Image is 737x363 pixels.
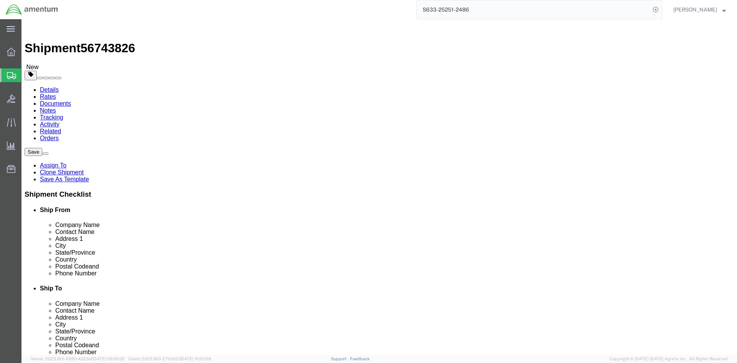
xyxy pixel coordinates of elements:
img: logo [5,4,58,15]
span: [DATE] 09:50:32 [93,356,125,361]
iframe: FS Legacy Container [21,19,737,355]
a: Feedback [350,356,370,361]
span: Server: 2025.18.0-659fc4323ef [31,356,125,361]
span: Jimmy Harwell [673,5,717,14]
input: Search for shipment number, reference number [417,0,650,19]
a: Support [331,356,350,361]
span: Copyright © [DATE]-[DATE] Agistix Inc., All Rights Reserved [610,356,728,362]
button: [PERSON_NAME] [673,5,726,14]
span: Client: 2025.18.0-27d3021 [128,356,211,361]
span: [DATE] 10:20:09 [180,356,211,361]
